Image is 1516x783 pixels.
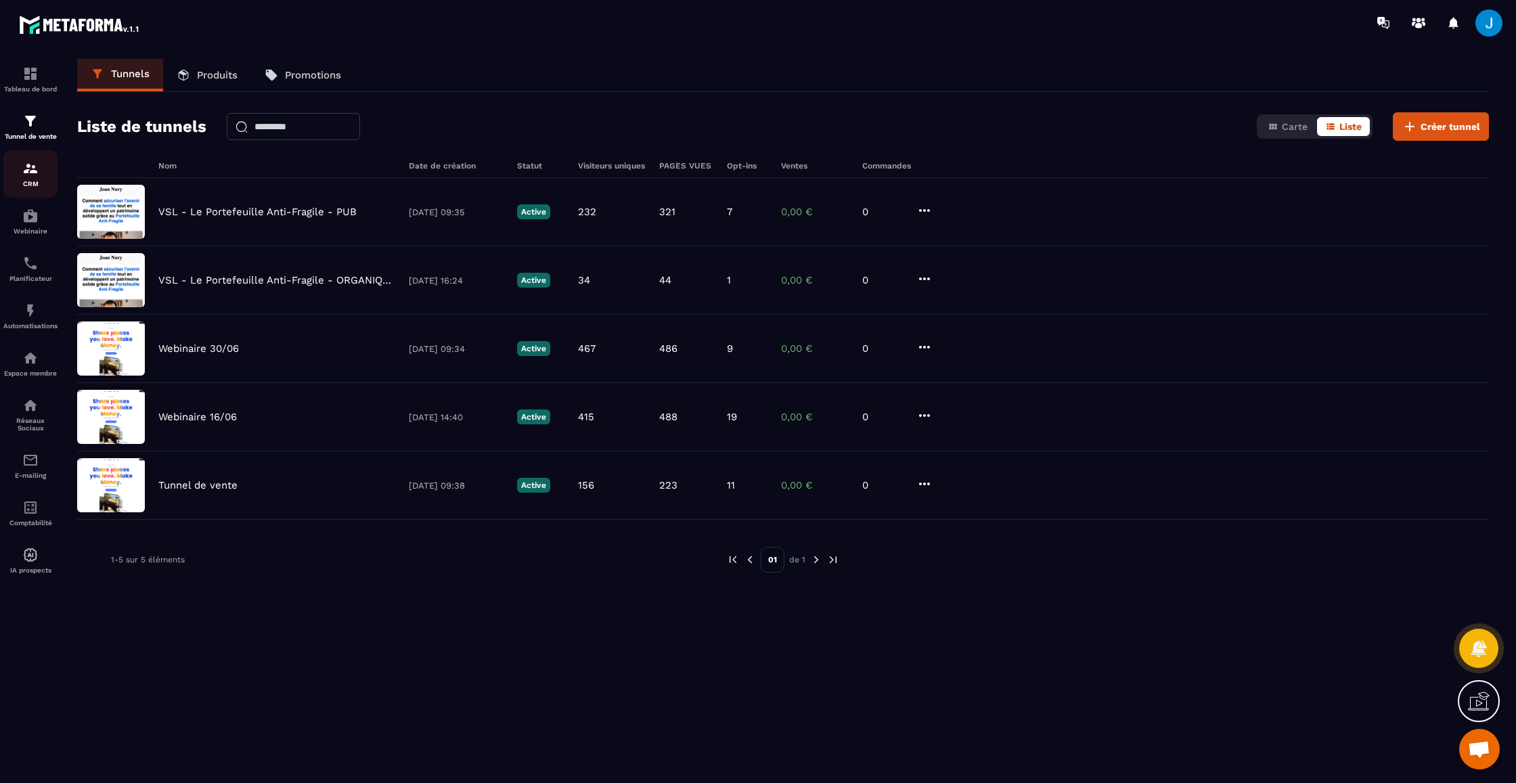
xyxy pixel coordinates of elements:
[781,206,849,218] p: 0,00 €
[77,458,145,512] img: image
[409,344,504,354] p: [DATE] 09:34
[77,253,145,307] img: image
[409,275,504,286] p: [DATE] 16:24
[862,342,903,355] p: 0
[727,161,767,171] h6: Opt-ins
[22,66,39,82] img: formation
[727,479,735,491] p: 11
[163,59,251,91] a: Produits
[781,479,849,491] p: 0,00 €
[3,133,58,140] p: Tunnel de vente
[3,472,58,479] p: E-mailing
[578,206,596,218] p: 232
[77,321,145,376] img: image
[3,85,58,93] p: Tableau de bord
[517,478,550,493] p: Active
[727,554,739,566] img: prev
[578,342,596,355] p: 467
[727,206,732,218] p: 7
[22,397,39,413] img: social-network
[158,479,238,491] p: Tunnel de vente
[409,412,504,422] p: [DATE] 14:40
[827,554,839,566] img: next
[862,161,911,171] h6: Commandes
[781,342,849,355] p: 0,00 €
[22,303,39,319] img: automations
[22,350,39,366] img: automations
[517,341,550,356] p: Active
[659,274,671,286] p: 44
[111,555,185,564] p: 1-5 sur 5 éléments
[409,480,504,491] p: [DATE] 09:38
[1339,121,1362,132] span: Liste
[862,206,903,218] p: 0
[77,59,163,91] a: Tunnels
[3,275,58,282] p: Planificateur
[789,554,805,565] p: de 1
[727,342,733,355] p: 9
[77,113,206,140] h2: Liste de tunnels
[727,411,737,423] p: 19
[517,273,550,288] p: Active
[22,547,39,563] img: automations
[517,409,550,424] p: Active
[1282,121,1308,132] span: Carte
[3,370,58,377] p: Espace membre
[659,411,677,423] p: 488
[3,519,58,527] p: Comptabilité
[659,206,675,218] p: 321
[158,161,395,171] h6: Nom
[862,274,903,286] p: 0
[3,227,58,235] p: Webinaire
[3,103,58,150] a: formationformationTunnel de vente
[3,566,58,574] p: IA prospects
[781,411,849,423] p: 0,00 €
[659,479,677,491] p: 223
[3,442,58,489] a: emailemailE-mailing
[3,55,58,103] a: formationformationTableau de bord
[3,292,58,340] a: automationsautomationsAutomatisations
[22,452,39,468] img: email
[22,113,39,129] img: formation
[659,342,677,355] p: 486
[3,489,58,537] a: accountantaccountantComptabilité
[77,390,145,444] img: image
[761,547,784,573] p: 01
[517,161,564,171] h6: Statut
[1421,120,1480,133] span: Créer tunnel
[781,161,849,171] h6: Ventes
[3,180,58,187] p: CRM
[158,342,239,355] p: Webinaire 30/06
[409,161,504,171] h6: Date de création
[251,59,355,91] a: Promotions
[22,499,39,516] img: accountant
[409,207,504,217] p: [DATE] 09:35
[3,417,58,432] p: Réseaux Sociaux
[578,161,646,171] h6: Visiteurs uniques
[781,274,849,286] p: 0,00 €
[22,208,39,224] img: automations
[1317,117,1370,136] button: Liste
[77,185,145,239] img: image
[727,274,731,286] p: 1
[810,554,822,566] img: next
[158,411,237,423] p: Webinaire 16/06
[19,12,141,37] img: logo
[3,387,58,442] a: social-networksocial-networkRéseaux Sociaux
[578,274,590,286] p: 34
[659,161,713,171] h6: PAGES VUES
[744,554,756,566] img: prev
[1259,117,1316,136] button: Carte
[1459,729,1500,769] a: Ouvrir le chat
[578,411,594,423] p: 415
[285,69,341,81] p: Promotions
[197,69,238,81] p: Produits
[3,340,58,387] a: automationsautomationsEspace membre
[862,479,903,491] p: 0
[158,206,357,218] p: VSL - Le Portefeuille Anti-Fragile - PUB
[3,150,58,198] a: formationformationCRM
[862,411,903,423] p: 0
[22,255,39,271] img: scheduler
[3,245,58,292] a: schedulerschedulerPlanificateur
[578,479,594,491] p: 156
